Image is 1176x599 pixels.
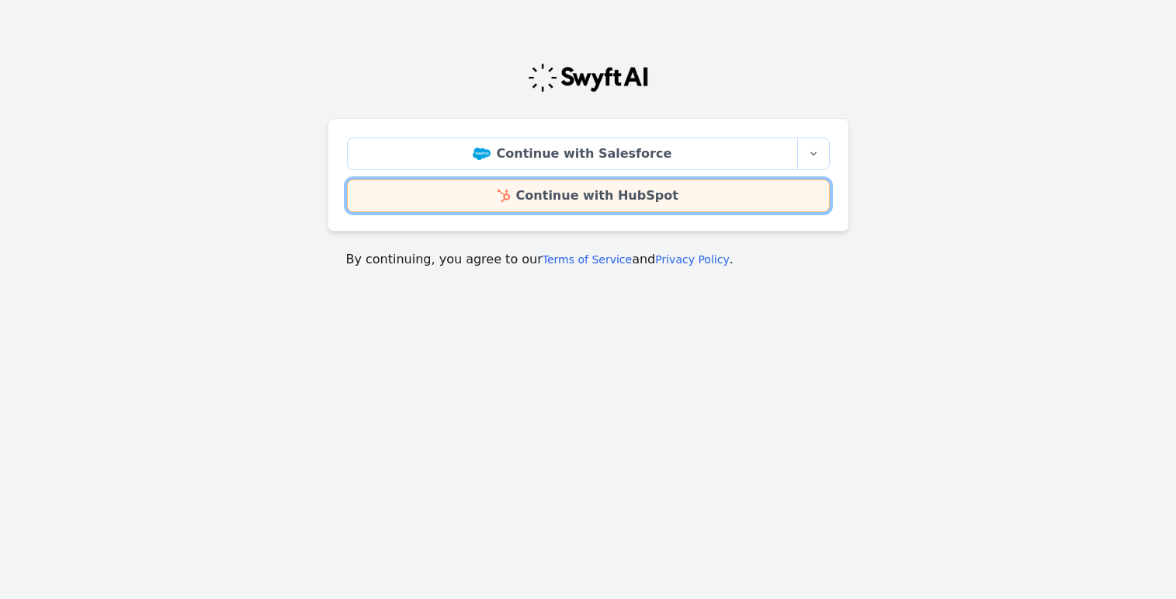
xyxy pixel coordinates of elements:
a: Continue with HubSpot [347,179,830,212]
img: Salesforce [473,148,491,160]
p: By continuing, you agree to our and . [346,250,831,269]
a: Privacy Policy [655,253,729,266]
img: Swyft Logo [527,62,650,93]
a: Continue with Salesforce [347,138,798,170]
a: Terms of Service [543,253,632,266]
img: HubSpot [498,190,509,202]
